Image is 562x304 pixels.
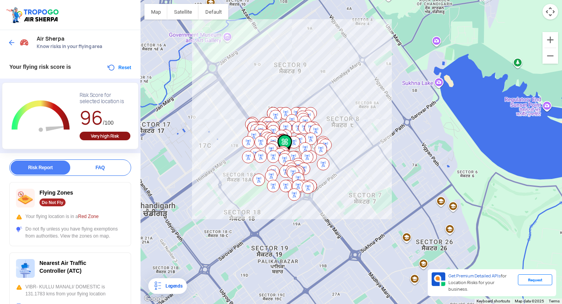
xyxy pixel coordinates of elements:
[8,39,16,46] img: ic_arrow_back_blue.svg
[144,4,167,20] button: Show street map
[445,272,518,293] div: for Location Risks for your business.
[142,294,168,304] a: Open this area in Google Maps (opens a new window)
[6,6,61,24] img: ic_tgdronemaps.svg
[16,213,124,220] div: Your flying location is in a
[70,161,130,175] div: FAQ
[107,63,131,72] button: Reset
[80,92,130,105] div: Risk Score for selected location is
[477,299,510,304] button: Keyboard shortcuts
[542,4,558,20] button: Map camera controls
[448,273,501,279] span: Get Premium Detailed APIs
[542,48,558,64] button: Zoom out
[153,281,162,291] img: Legends
[8,92,73,141] g: Chart
[39,198,66,206] div: Do Not Fly
[78,214,99,219] span: Red Zone
[80,106,103,130] span: 96
[20,38,29,47] img: Risk Scores
[432,272,445,286] img: Premium APIs
[16,283,124,297] div: VIBR- KULLU MANALI/ DOMESTIC is 131.1783 kms from your flying location
[80,132,130,140] div: Very high Risk
[16,225,124,240] div: Do not fly unless you have flying exemptions from authorities. View the zones on map.
[37,36,133,42] span: Air Sherpa
[16,259,35,278] img: ic_atc.svg
[167,4,199,20] button: Show satellite imagery
[162,281,182,291] div: Legends
[37,43,133,50] span: Know risks in your flying area
[16,189,35,207] img: ic_nofly.svg
[518,274,552,285] div: Request
[39,190,73,196] span: Flying Zones
[103,120,114,126] span: /100
[515,299,544,303] span: Map data ©2025
[549,299,560,303] a: Terms
[542,32,558,48] button: Zoom in
[9,64,71,70] span: Your flying risk score is
[142,294,168,304] img: Google
[39,260,86,274] span: Nearest Air Traffic Controller (ATC)
[11,161,70,175] div: Risk Report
